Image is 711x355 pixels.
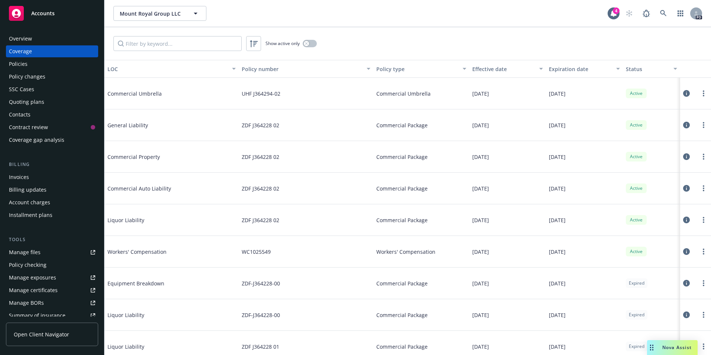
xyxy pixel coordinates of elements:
[472,216,489,224] span: [DATE]
[469,60,546,78] button: Effective date
[266,40,300,47] span: Show active only
[107,216,219,224] span: Liquor Liability
[629,343,644,350] span: Expired
[9,96,44,108] div: Quoting plans
[9,109,30,121] div: Contacts
[623,60,681,78] button: Status
[549,279,566,287] span: [DATE]
[699,121,708,129] a: more
[546,60,622,78] button: Expiration date
[6,284,98,296] a: Manage certificates
[373,60,469,78] button: Policy type
[673,6,688,21] a: Switch app
[472,343,489,351] span: [DATE]
[242,248,271,256] span: WC1025549
[549,121,566,129] span: [DATE]
[107,90,219,97] span: Commercial Umbrella
[9,134,64,146] div: Coverage gap analysis
[6,272,98,284] a: Manage exposures
[699,215,708,224] a: more
[376,65,458,73] div: Policy type
[6,121,98,133] a: Contract review
[549,153,566,161] span: [DATE]
[9,272,56,284] div: Manage exposures
[107,185,219,192] span: Commercial Auto Liability
[472,65,535,73] div: Effective date
[647,340,698,355] button: Nova Assist
[9,33,32,45] div: Overview
[9,284,58,296] div: Manage certificates
[629,153,644,160] span: Active
[472,248,489,256] span: [DATE]
[629,248,644,255] span: Active
[647,340,656,355] div: Drag to move
[6,297,98,309] a: Manage BORs
[629,90,644,97] span: Active
[6,236,98,243] div: Tools
[376,216,428,224] span: Commercial Package
[699,89,708,98] a: more
[104,60,239,78] button: LOC
[376,279,428,287] span: Commercial Package
[6,134,98,146] a: Coverage gap analysis
[699,310,708,319] a: more
[9,196,50,208] div: Account charges
[376,311,428,319] span: Commercial Package
[9,297,44,309] div: Manage BORs
[9,209,52,221] div: Installment plans
[699,247,708,256] a: more
[662,344,692,351] span: Nova Assist
[242,311,280,319] span: ZDF-J364228-00
[6,58,98,70] a: Policies
[629,280,644,287] span: Expired
[376,185,428,192] span: Commercial Package
[113,6,206,21] button: Mount Royal Group LLC
[107,121,219,129] span: General Liability
[376,153,428,161] span: Commercial Package
[472,121,489,129] span: [DATE]
[472,311,489,319] span: [DATE]
[376,248,435,256] span: Workers' Compensation
[639,6,654,21] a: Report a Bug
[107,153,219,161] span: Commercial Property
[6,310,98,322] a: Summary of insurance
[9,45,32,57] div: Coverage
[120,10,184,17] span: Mount Royal Group LLC
[239,60,373,78] button: Policy number
[242,216,279,224] span: ZDF J364228 02
[107,248,219,256] span: Workers' Compensation
[9,83,34,95] div: SSC Cases
[242,279,280,287] span: ZDF-J364228-00
[613,7,620,14] div: 4
[629,217,644,223] span: Active
[629,185,644,192] span: Active
[6,109,98,121] a: Contacts
[376,343,428,351] span: Commercial Package
[9,310,65,322] div: Summary of insurance
[699,279,708,288] a: more
[549,65,611,73] div: Expiration date
[376,121,428,129] span: Commercial Package
[6,45,98,57] a: Coverage
[9,121,48,133] div: Contract review
[629,311,644,318] span: Expired
[242,65,362,73] div: Policy number
[9,246,41,258] div: Manage files
[629,122,644,128] span: Active
[6,184,98,196] a: Billing updates
[107,343,219,351] span: Liquor Liability
[376,90,431,97] span: Commercial Umbrella
[6,71,98,83] a: Policy changes
[472,153,489,161] span: [DATE]
[6,259,98,271] a: Policy checking
[626,65,669,73] div: Status
[549,185,566,192] span: [DATE]
[549,90,566,97] span: [DATE]
[9,58,28,70] div: Policies
[6,83,98,95] a: SSC Cases
[472,279,489,287] span: [DATE]
[14,330,69,338] span: Open Client Navigator
[699,184,708,193] a: more
[9,71,45,83] div: Policy changes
